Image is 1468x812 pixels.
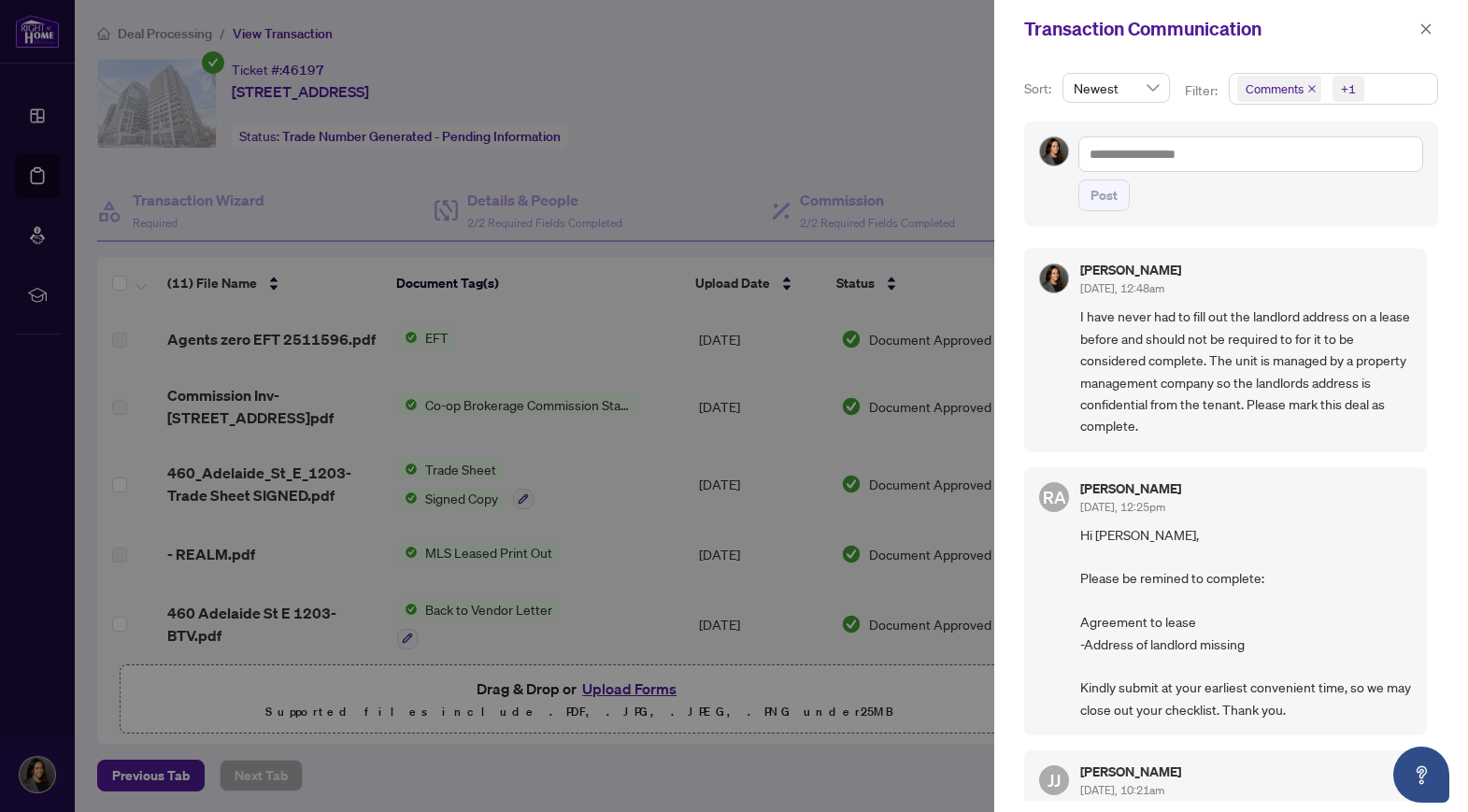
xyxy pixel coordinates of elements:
[1080,482,1181,495] h5: [PERSON_NAME]
[1080,281,1164,295] span: [DATE], 12:48am
[1307,84,1317,93] span: close
[1080,500,1165,514] span: [DATE], 12:25pm
[1078,179,1130,211] button: Post
[1237,76,1321,102] span: Comments
[1040,137,1068,165] img: Profile Icon
[1393,747,1449,803] button: Open asap
[1341,79,1356,98] div: +1
[1048,767,1061,793] span: JJ
[1080,765,1181,778] h5: [PERSON_NAME]
[1024,15,1414,43] div: Transaction Communication
[1185,80,1220,101] p: Filter:
[1024,78,1055,99] p: Sort:
[1040,264,1068,292] img: Profile Icon
[1080,783,1164,797] span: [DATE], 10:21am
[1080,264,1181,277] h5: [PERSON_NAME]
[1074,74,1159,102] span: Newest
[1246,79,1304,98] span: Comments
[1419,22,1432,36] span: close
[1080,524,1412,720] span: Hi [PERSON_NAME], Please be remined to complete: Agreement to lease -Address of landlord missing ...
[1080,306,1412,436] span: I have never had to fill out the landlord address on a lease before and should not be required to...
[1043,484,1066,510] span: RA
